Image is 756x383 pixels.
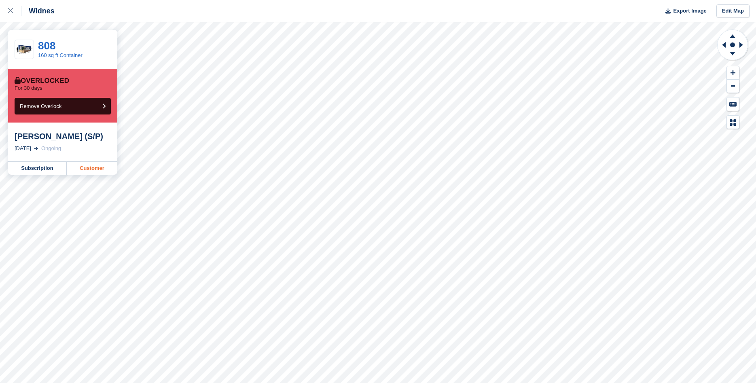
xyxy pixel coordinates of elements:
[15,42,34,57] img: 160cont.jpg
[67,162,117,175] a: Customer
[716,4,750,18] a: Edit Map
[15,77,69,85] div: Overlocked
[21,6,55,16] div: Widnes
[34,147,38,150] img: arrow-right-light-icn-cde0832a797a2874e46488d9cf13f60e5c3a73dbe684e267c42b8395dfbc2abf.svg
[15,85,42,91] p: For 30 days
[38,52,83,58] a: 160 sq ft Container
[727,116,739,129] button: Map Legend
[15,98,111,114] button: Remove Overlock
[15,131,111,141] div: [PERSON_NAME] (S/P)
[661,4,707,18] button: Export Image
[727,97,739,111] button: Keyboard Shortcuts
[727,66,739,80] button: Zoom In
[727,80,739,93] button: Zoom Out
[41,144,61,152] div: Ongoing
[38,40,55,52] a: 808
[8,162,67,175] a: Subscription
[20,103,61,109] span: Remove Overlock
[15,144,31,152] div: [DATE]
[673,7,706,15] span: Export Image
